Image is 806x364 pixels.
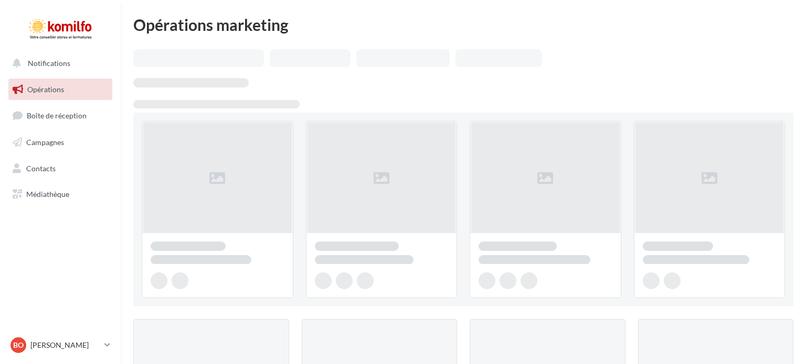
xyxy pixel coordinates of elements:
[27,111,87,120] span: Boîte de réception
[28,59,70,68] span: Notifications
[27,85,64,94] span: Opérations
[6,104,114,127] a: Boîte de réception
[6,131,114,153] a: Campagnes
[6,52,110,74] button: Notifications
[6,79,114,101] a: Opérations
[13,340,24,350] span: BO
[26,163,56,172] span: Contacts
[8,335,112,355] a: BO [PERSON_NAME]
[26,190,69,198] span: Médiathèque
[6,158,114,180] a: Contacts
[26,138,64,147] span: Campagnes
[133,17,793,32] div: Opérations marketing
[6,183,114,205] a: Médiathèque
[30,340,100,350] p: [PERSON_NAME]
